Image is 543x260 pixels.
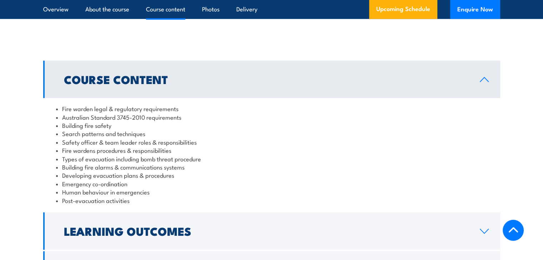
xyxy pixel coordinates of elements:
[56,171,487,179] li: Developing evacuation plans & procedures
[56,188,487,196] li: Human behaviour in emergencies
[56,113,487,121] li: Australian Standard 3745-2010 requirements
[56,121,487,129] li: Building fire safety
[56,129,487,137] li: Search patterns and techniques
[56,104,487,113] li: Fire warden legal & regulatory requirements
[56,196,487,204] li: Post-evacuation activities
[64,226,468,236] h2: Learning Outcomes
[43,212,500,250] a: Learning Outcomes
[43,61,500,98] a: Course Content
[56,163,487,171] li: Building fire alarms & communications systems
[64,74,468,84] h2: Course Content
[56,138,487,146] li: Safety officer & team leader roles & responsibilities
[56,180,487,188] li: Emergency co-ordination
[56,155,487,163] li: Types of evacuation including bomb threat procedure
[56,146,487,154] li: Fire wardens procedures & responsibilities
